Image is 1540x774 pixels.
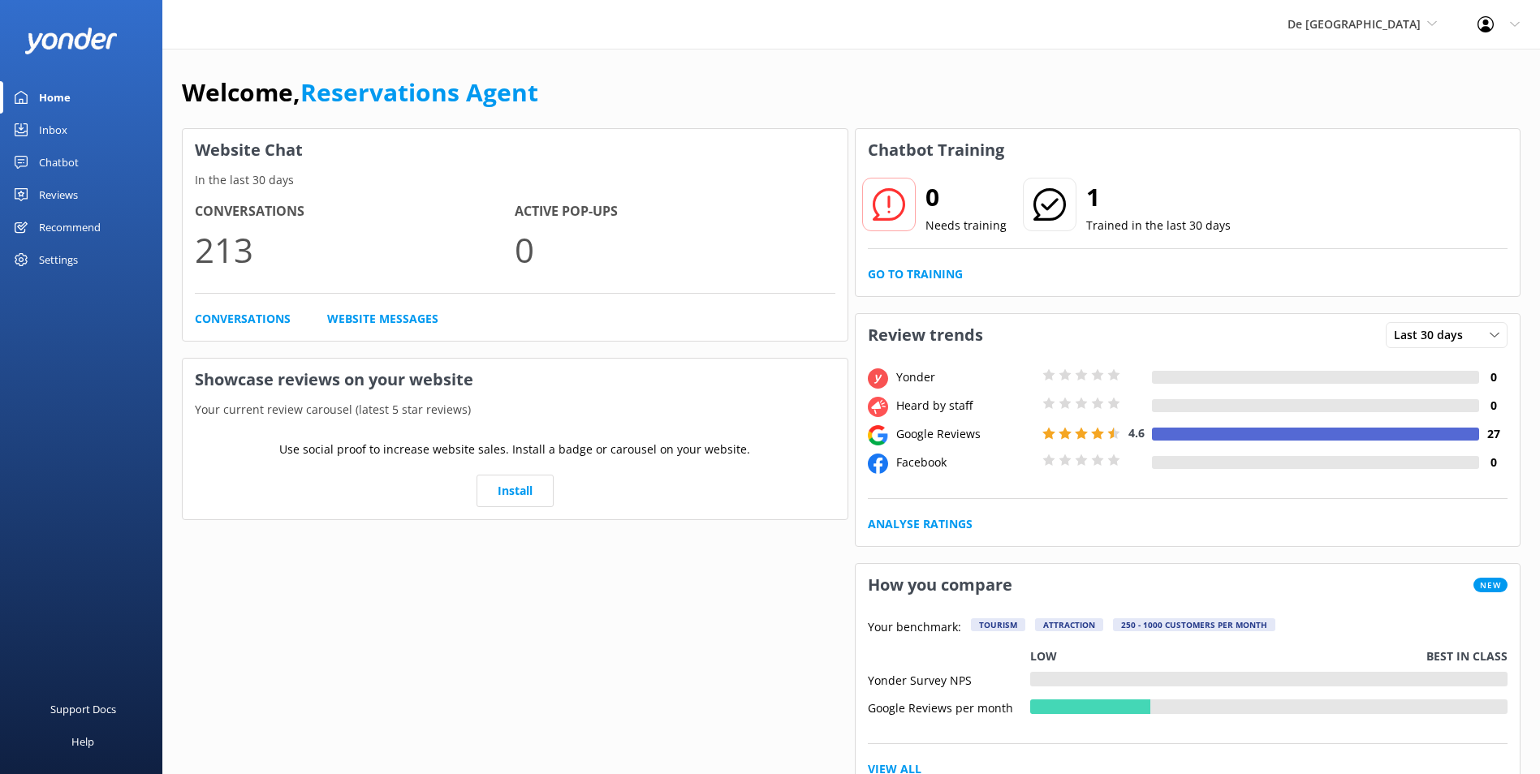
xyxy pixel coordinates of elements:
div: Inbox [39,114,67,146]
div: 250 - 1000 customers per month [1113,618,1275,631]
a: Reservations Agent [300,75,538,109]
p: Needs training [925,217,1007,234]
a: Conversations [195,310,291,328]
h4: 0 [1479,368,1508,386]
div: Facebook [892,454,1038,471]
div: Support Docs [50,693,116,725]
span: 4.6 [1128,425,1145,441]
div: Help [71,725,94,758]
h4: Active Pop-ups [515,201,835,222]
div: Settings [39,243,78,276]
h4: 0 [1479,454,1508,471]
h1: Welcome, [182,73,538,112]
h3: How you compare [856,564,1025,606]
a: Install [477,475,554,507]
h2: 0 [925,178,1007,217]
p: Use social proof to increase website sales. Install a badge or carousel on your website. [279,441,750,458]
img: yonder-white-logo.png [24,28,118,54]
h2: 1 [1086,178,1231,217]
div: Attraction [1035,618,1103,631]
p: Trained in the last 30 days [1086,217,1231,234]
div: Tourism [971,618,1025,631]
div: Reviews [39,178,78,211]
a: Analyse Ratings [868,515,973,533]
p: Your current review carousel (latest 5 star reviews) [183,401,848,419]
p: In the last 30 days [183,171,848,189]
h3: Review trends [856,314,995,356]
h3: Website Chat [183,129,848,171]
p: Best in class [1426,647,1508,665]
span: Last 30 days [1394,326,1473,344]
h3: Chatbot Training [856,129,1016,171]
h4: 27 [1479,425,1508,443]
a: Go to Training [868,265,963,283]
p: Low [1030,647,1057,665]
h3: Showcase reviews on your website [183,359,848,401]
a: Website Messages [327,310,438,328]
span: De [GEOGRAPHIC_DATA] [1288,16,1421,32]
h4: Conversations [195,201,515,222]
h4: 0 [1479,397,1508,415]
div: Yonder [892,368,1038,386]
span: New [1473,578,1508,592]
div: Heard by staff [892,397,1038,415]
p: Your benchmark: [868,618,961,638]
p: 213 [195,222,515,277]
div: Google Reviews per month [868,699,1030,714]
p: 0 [515,222,835,277]
div: Recommend [39,211,101,243]
div: Google Reviews [892,425,1038,443]
div: Home [39,81,71,114]
div: Yonder Survey NPS [868,672,1030,686]
div: Chatbot [39,146,79,178]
